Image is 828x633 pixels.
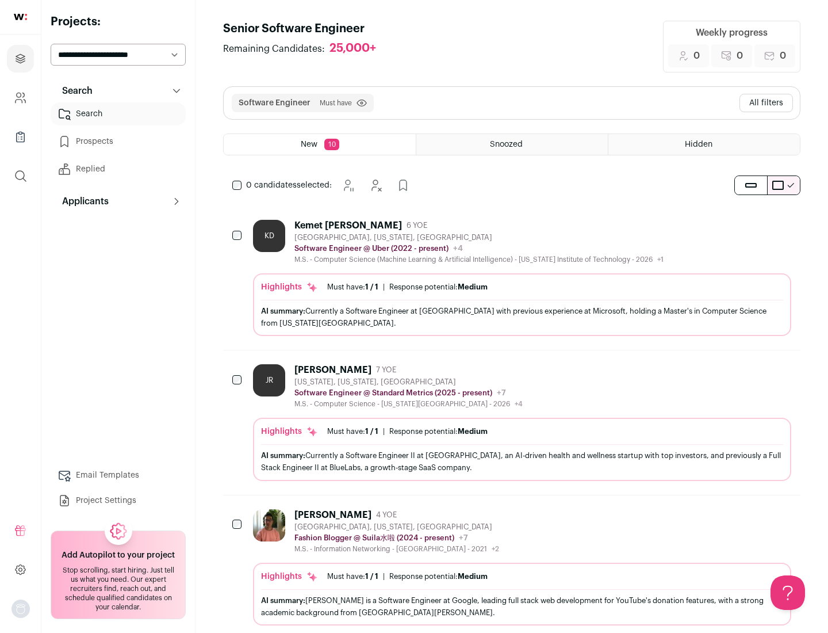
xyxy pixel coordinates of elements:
a: Email Templates [51,464,186,487]
div: Response potential: [389,427,488,436]
span: +7 [459,534,468,542]
span: Medium [458,428,488,435]
a: KD Kemet [PERSON_NAME] 6 YOE [GEOGRAPHIC_DATA], [US_STATE], [GEOGRAPHIC_DATA] Software Engineer @... [253,220,791,336]
button: Applicants [51,190,186,213]
p: Software Engineer @ Standard Metrics (2025 - present) [294,388,492,398]
span: +7 [497,389,506,397]
div: [GEOGRAPHIC_DATA], [US_STATE], [GEOGRAPHIC_DATA] [294,233,664,242]
img: nopic.png [11,600,30,618]
span: Hidden [685,140,712,148]
div: [US_STATE], [US_STATE], [GEOGRAPHIC_DATA] [294,377,523,387]
button: All filters [739,94,793,112]
a: Snoozed [416,134,608,155]
button: Software Engineer [239,97,310,109]
ul: | [327,572,488,581]
span: New [301,140,317,148]
img: wellfound-shorthand-0d5821cbd27db2630d0214b213865d53afaa358527fdda9d0ea32b1df1b89c2c.svg [14,14,27,20]
ul: | [327,427,488,436]
button: Snooze [336,174,359,197]
div: Must have: [327,283,378,292]
div: Stop scrolling, start hiring. Just tell us what you need. Our expert recruiters find, reach out, ... [58,566,178,612]
span: 0 [780,49,786,63]
span: Must have [320,98,352,108]
ul: | [327,283,488,292]
div: [GEOGRAPHIC_DATA], [US_STATE], [GEOGRAPHIC_DATA] [294,523,499,532]
div: Response potential: [389,283,488,292]
a: [PERSON_NAME] 4 YOE [GEOGRAPHIC_DATA], [US_STATE], [GEOGRAPHIC_DATA] Fashion Blogger @ Suila水啦 (2... [253,509,791,626]
span: Remaining Candidates: [223,42,325,56]
button: Hide [364,174,387,197]
h2: Add Autopilot to your project [62,550,175,561]
a: Add Autopilot to your project Stop scrolling, start hiring. Just tell us what you need. Our exper... [51,531,186,619]
div: M.S. - Information Networking - [GEOGRAPHIC_DATA] - 2021 [294,544,499,554]
a: Projects [7,45,34,73]
button: Open dropdown [11,600,30,618]
p: Fashion Blogger @ Suila水啦 (2024 - present) [294,533,454,543]
div: [PERSON_NAME] [294,509,371,521]
div: Kemet [PERSON_NAME] [294,220,402,231]
a: Hidden [608,134,800,155]
span: 6 YOE [407,221,427,230]
div: [PERSON_NAME] is a Software Engineer at Google, leading full stack web development for YouTube's ... [261,594,783,619]
span: 1 / 1 [365,573,378,580]
a: Replied [51,158,186,181]
span: 1 / 1 [365,428,378,435]
div: 25,000+ [329,41,376,56]
span: AI summary: [261,307,305,315]
span: Snoozed [490,140,523,148]
span: 7 YOE [376,365,396,375]
span: +4 [453,245,463,253]
img: ebffc8b94a612106133ad1a79c5dcc917f1f343d62299c503ebb759c428adb03.jpg [253,509,285,542]
span: +1 [657,256,664,263]
div: KD [253,220,285,252]
span: selected: [246,180,332,191]
span: Medium [458,283,488,291]
span: +2 [492,546,499,552]
div: Must have: [327,427,378,436]
a: Prospects [51,130,186,153]
a: Search [51,102,186,125]
div: Weekly progress [696,26,768,40]
div: Highlights [261,571,318,582]
div: Must have: [327,572,378,581]
div: M.S. - Computer Science (Machine Learning & Artificial Intelligence) - [US_STATE] Institute of Te... [294,255,664,264]
span: AI summary: [261,452,305,459]
span: 0 [693,49,700,63]
div: Currently a Software Engineer at [GEOGRAPHIC_DATA] with previous experience at Microsoft, holding... [261,305,783,329]
a: Project Settings [51,489,186,512]
button: Search [51,79,186,102]
div: Highlights [261,426,318,437]
div: M.S. - Computer Science - [US_STATE][GEOGRAPHIC_DATA] - 2026 [294,399,523,409]
a: Company Lists [7,123,34,151]
a: JR [PERSON_NAME] 7 YOE [US_STATE], [US_STATE], [GEOGRAPHIC_DATA] Software Engineer @ Standard Met... [253,364,791,481]
span: 0 candidates [246,181,297,189]
span: +4 [515,401,523,407]
span: 0 [737,49,743,63]
div: Currently a Software Engineer II at [GEOGRAPHIC_DATA], an AI-driven health and wellness startup w... [261,449,783,474]
div: Response potential: [389,572,488,581]
span: Medium [458,573,488,580]
div: Highlights [261,281,318,293]
span: 10 [324,139,339,150]
p: Applicants [55,195,109,208]
h2: Projects: [51,14,186,30]
iframe: Help Scout Beacon - Open [770,575,805,610]
span: AI summary: [261,597,305,604]
span: 1 / 1 [365,283,378,291]
button: Add to Prospects [392,174,415,197]
a: Company and ATS Settings [7,84,34,112]
p: Software Engineer @ Uber (2022 - present) [294,244,448,253]
div: [PERSON_NAME] [294,364,371,376]
span: 4 YOE [376,510,397,520]
h1: Senior Software Engineer [223,21,388,37]
div: JR [253,364,285,396]
p: Search [55,84,93,98]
